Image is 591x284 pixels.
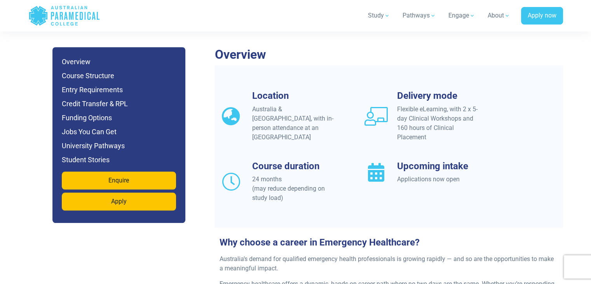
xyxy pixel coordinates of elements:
h6: Jobs You Can Get [62,126,176,137]
a: Enquire [62,172,176,189]
a: Study [363,5,395,26]
h3: Course duration [252,161,336,172]
div: 24 months (may reduce depending on study load) [252,175,336,203]
h6: Overview [62,56,176,67]
h6: Credit Transfer & RPL [62,98,176,109]
a: Pathways [398,5,441,26]
div: Australia & [GEOGRAPHIC_DATA], with in-person attendance at an [GEOGRAPHIC_DATA] [252,105,336,142]
h6: Course Structure [62,70,176,81]
h3: Delivery mode [397,90,481,102]
h3: Why choose a career in Emergency Healthcare? [215,237,563,248]
h6: University Pathways [62,140,176,151]
a: Apply now [521,7,563,25]
h3: Location [252,90,336,102]
h6: Student Stories [62,154,176,165]
a: Engage [444,5,480,26]
h6: Funding Options [62,112,176,123]
p: Australia’s demand for qualified emergency health professionals is growing rapidly — and so are t... [220,254,558,273]
div: Applications now open [397,175,481,184]
a: About [483,5,515,26]
h2: Overview [215,47,563,62]
a: Apply [62,193,176,210]
div: Flexible eLearning, with 2 x 5-day Clinical Workshops and 160 hours of Clinical Placement [397,105,481,142]
a: Australian Paramedical College [28,3,100,28]
h6: Entry Requirements [62,84,176,95]
h3: Upcoming intake [397,161,481,172]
